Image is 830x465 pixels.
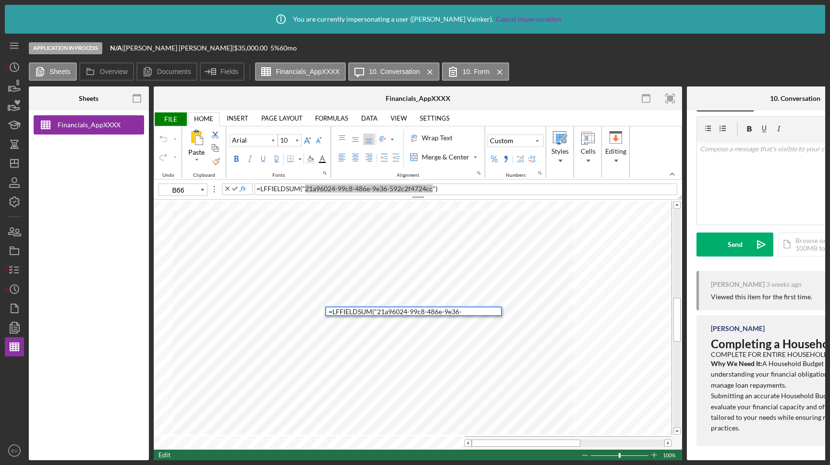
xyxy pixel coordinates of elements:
div: All [185,128,207,147]
strong: Why We Need It: [711,359,762,367]
a: SETTINGS [414,111,455,125]
span: "21a96024-99c8-486e-9e36-592c2f4724cc" [302,184,436,193]
div: Financials_AppXXXX [58,115,121,135]
label: Documents [157,68,191,75]
button: Financials_AppXXXX [255,62,346,81]
div: Border [296,152,304,166]
div: Alignment [393,172,423,178]
span: LFFIELDSUM [332,307,372,316]
label: Center Align [350,152,361,163]
div: [PERSON_NAME] [711,325,765,332]
label: Underline [257,153,269,165]
button: Increase Indent [390,152,402,163]
label: Bottom Align [363,134,375,145]
button: 10. Form [442,62,509,81]
div: Send [728,232,743,257]
button: Cut [209,129,223,140]
div: In Edit mode [159,450,171,460]
div: You are currently impersonating a user ( [PERSON_NAME] Vainker ). [269,7,561,31]
button: Insert Function [239,185,246,193]
div: Merge & Center [408,151,471,163]
span: ( [372,307,374,316]
div: Styles [548,126,573,178]
div: Application In Process [29,42,102,54]
div: Undo [159,172,178,178]
button: Decrease Indent [378,152,390,163]
a: DATA [355,111,383,125]
div: Zoom level. Click to open the Zoom dialog box. [663,450,677,460]
div: Border [284,153,296,165]
div: Cells [575,126,600,178]
span: ( [300,184,302,193]
div: Font Color [316,153,328,165]
div: 60 mo [280,44,297,52]
span: "21a96024-99c8-486e-9e36-592c2f4724cc" [329,307,462,324]
button: Copy [209,142,223,154]
div: Sheets [79,95,98,102]
button: Financials_AppXXXX [34,115,144,135]
time: 2025-08-11 19:27 [766,281,802,288]
b: N/A [110,44,122,52]
button: Fields [200,62,244,81]
span: Cells [581,147,596,155]
div: Financials_AppXXXX [386,95,451,102]
text: EV [12,448,18,453]
div: Formula Bar [255,184,677,195]
span: Editing [605,147,626,155]
button: Sheets [29,62,77,81]
button: All [184,127,208,168]
div: Merge & Center [471,150,479,164]
div: Zoom [590,450,650,460]
span: Edit [159,451,171,459]
label: Merge & Center [407,149,480,165]
label: Double Underline [271,153,282,165]
button: Documents [136,62,197,81]
button: Font Family [230,134,278,147]
label: Bold [231,153,242,165]
button: Increase Font Size [302,135,313,146]
label: Right Align [363,152,375,163]
div: Paste [186,147,207,157]
div: [PERSON_NAME] [711,281,765,288]
label: 10. Form [463,68,489,75]
div: 10. Conversation [770,95,820,102]
div: Editing [603,126,628,178]
div: All [185,147,207,167]
span: ) [436,184,438,193]
div: Custom [488,136,515,146]
div: Background Color [305,153,316,165]
div: Numbers [502,172,529,178]
div: 5 % [270,44,280,52]
button: Border [284,152,304,166]
button: Commit Edit [231,185,239,193]
div: Zoom [619,453,621,458]
div: Fonts [269,172,289,178]
div: | [110,44,124,52]
span: FILE [154,112,187,126]
button: EV [5,441,24,460]
span: Splitter [207,184,222,195]
button: Send [696,232,773,257]
label: Middle Align [350,134,361,145]
button: Cancel Edit [223,185,231,193]
div: Zoom In [650,450,658,460]
span: = [256,184,260,193]
button: Decrease Decimal [526,153,537,165]
label: Fields [220,68,238,75]
label: Financials_AppXXXX [276,68,340,75]
button: Comma Style [500,153,512,165]
button: Alignment [475,169,483,177]
label: Wrap Text [407,131,455,145]
a: PAGE LAYOUT [256,111,308,125]
label: Italic [244,153,256,165]
button: collapsedRibbon [669,171,676,178]
label: Overview [100,68,128,75]
button: Overview [79,62,134,81]
div: Viewed this item for the first time. [711,293,812,301]
label: Left Align [336,152,348,163]
a: VIEW [385,111,413,125]
button: Numbers [536,169,544,177]
label: Sheets [49,68,71,75]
